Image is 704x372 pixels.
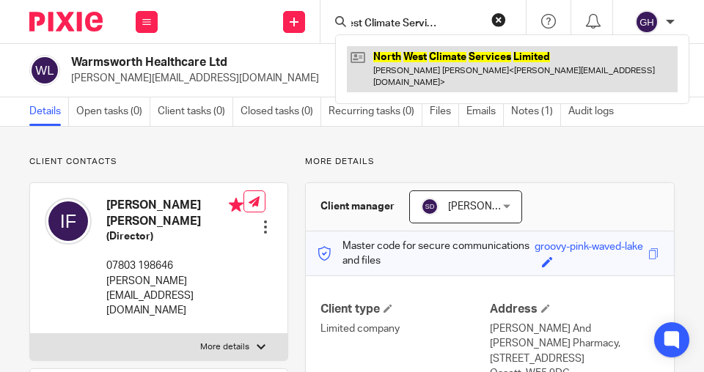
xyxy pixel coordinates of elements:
button: Clear [491,12,506,27]
a: Files [430,97,459,126]
h4: [PERSON_NAME] [PERSON_NAME] [106,198,243,229]
p: Limited company [320,321,490,336]
a: Audit logs [568,97,621,126]
p: More details [200,341,249,353]
h2: Warmsworth Healthcare Ltd [71,55,395,70]
h4: Address [490,302,659,317]
a: Closed tasks (0) [241,97,321,126]
h3: Client manager [320,199,395,214]
img: svg%3E [421,198,439,215]
input: Search [350,18,482,31]
a: Notes (1) [511,97,561,126]
p: [PERSON_NAME] And [PERSON_NAME] Pharmacy, [STREET_ADDRESS] [490,321,659,366]
img: svg%3E [29,55,60,86]
a: Recurring tasks (0) [329,97,422,126]
h5: (Director) [106,229,243,244]
a: Client tasks (0) [158,97,233,126]
img: svg%3E [45,198,92,245]
a: Emails [466,97,504,126]
p: 07803 198646 [106,258,243,273]
p: [PERSON_NAME][EMAIL_ADDRESS][DOMAIN_NAME] [106,274,243,319]
span: [PERSON_NAME] [448,201,529,212]
i: Primary [229,198,243,212]
a: Open tasks (0) [76,97,150,126]
a: Details [29,97,69,126]
img: svg%3E [635,10,659,34]
div: groovy-pink-waved-lake [535,239,643,256]
p: [PERSON_NAME][EMAIL_ADDRESS][DOMAIN_NAME] [71,71,475,86]
p: Client contacts [29,156,288,168]
p: Master code for secure communications and files [317,239,535,269]
h4: Client type [320,302,490,317]
img: Pixie [29,12,103,31]
p: More details [305,156,675,168]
